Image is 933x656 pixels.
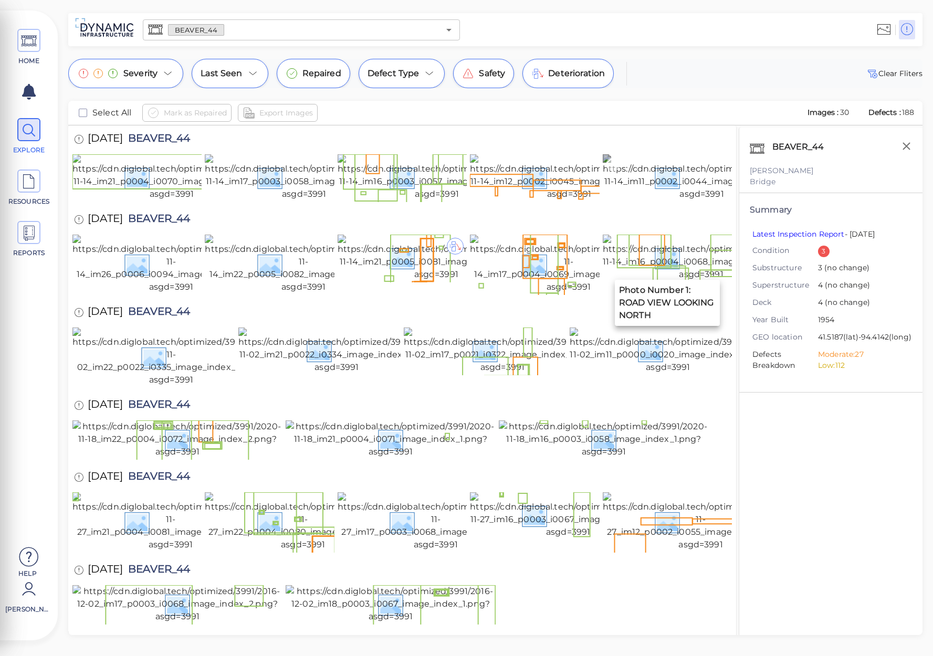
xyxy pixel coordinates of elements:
[338,235,535,281] img: https://cdn.diglobal.tech/optimized/3991/2023-11-14_im21_p0005_i0081_image_index_1.png?asgd=3991
[238,327,436,374] img: https://cdn.diglobal.tech/optimized/3991/2022-11-02_im21_p0022_i0334_image_index_1.png?asgd=3991
[818,297,904,309] span: 4
[752,245,818,256] span: Condition
[286,420,496,458] img: https://cdn.diglobal.tech/optimized/3991/2020-11-18_im21_p0004_i0071_image_index_1.png?asgd=3991
[603,235,800,281] img: https://cdn.diglobal.tech/optimized/3991/2023-11-14_im16_p0004_i0068_image_index_1.png?asgd=3991
[123,471,190,485] span: BEAVER_44
[169,25,224,35] span: BEAVER_44
[867,108,902,117] span: Defects :
[752,262,818,273] span: Substructure
[302,67,341,80] span: Repaired
[123,564,190,578] span: BEAVER_44
[479,67,505,80] span: Safety
[123,133,190,147] span: BEAVER_44
[286,585,496,623] img: https://cdn.diglobal.tech/optimized/3991/2016-12-02_im18_p0003_i0067_image_index_1.png?asgd=3991
[205,154,403,200] img: https://cdn.diglobal.tech/optimized/3991/2024-11-14_im17_p0003_i0058_image_index_2.png?asgd=3991
[822,263,869,272] span: (no change)
[752,229,875,239] span: - [DATE]
[818,349,904,360] li: Moderate: 27
[123,67,158,80] span: Severity
[818,262,904,274] span: 3
[7,197,51,206] span: RESOURCES
[7,56,51,66] span: HOME
[88,399,123,413] span: [DATE]
[752,297,818,308] span: Deck
[123,306,190,320] span: BEAVER_44
[338,492,534,551] img: https://cdn.diglobal.tech/optimized/3991/2018-11-27_im17_p0003_i0068_image_index_2.png?asgd=3991
[752,229,845,239] a: Latest Inspection Report
[818,314,904,326] span: 1954
[902,108,914,117] span: 188
[72,585,282,623] img: https://cdn.diglobal.tech/optimized/3991/2016-12-02_im17_p0003_i0068_image_index_2.png?asgd=3991
[7,145,51,155] span: EXPLORE
[750,165,912,176] div: [PERSON_NAME]
[752,332,818,343] span: GEO location
[338,154,536,200] img: https://cdn.diglobal.tech/optimized/3991/2024-11-14_im16_p0003_i0057_image_index_1.png?asgd=3991
[840,108,849,117] span: 30
[806,108,840,117] span: Images :
[205,235,402,293] img: https://cdn.diglobal.tech/optimized/3991/2023-11-14_im22_p0005_i0082_image_index_2.png?asgd=3991
[123,213,190,227] span: BEAVER_44
[259,107,313,119] span: Export Images
[201,67,242,80] span: Last Seen
[818,360,904,371] li: Low: 112
[470,492,666,538] img: https://cdn.diglobal.tech/optimized/3991/2018-11-27_im16_p0003_i0067_image_index_1.png?asgd=3991
[72,327,270,386] img: https://cdn.diglobal.tech/optimized/3991/2022-11-02_im22_p0022_i0335_image_index_2.png?asgd=3991
[442,23,456,37] button: Open
[88,133,123,147] span: [DATE]
[92,107,132,119] span: Select All
[164,107,227,119] span: Mark as Repaired
[548,67,605,80] span: Deterioration
[823,298,870,307] span: (no change)
[88,471,123,485] span: [DATE]
[750,204,912,216] div: Summary
[470,235,667,293] img: https://cdn.diglobal.tech/optimized/3991/2023-11-14_im17_p0004_i0069_image_index_2.png?asgd=3991
[72,235,270,293] img: https://cdn.diglobal.tech/optimized/3991/2023-11-14_im26_p0006_i0094_image_index_1.png?asgd=3991
[750,176,912,187] div: Bridge
[818,246,830,257] div: 3
[404,327,601,374] img: https://cdn.diglobal.tech/optimized/3991/2022-11-02_im17_p0021_i0322_image_index_2.png?asgd=3991
[603,154,801,200] img: https://cdn.diglobal.tech/optimized/3991/2024-11-14_im11_p0002_i0044_image_index_1.png?asgd=3991
[88,306,123,320] span: [DATE]
[499,420,709,458] img: https://cdn.diglobal.tech/optimized/3991/2020-11-18_im16_p0003_i0058_image_index_1.png?asgd=3991
[752,280,818,291] span: Superstructure
[5,569,50,577] span: Help
[205,492,401,551] img: https://cdn.diglobal.tech/optimized/3991/2018-11-27_im22_p0004_i0080_image_index_1.png?asgd=3991
[752,349,818,371] span: Defects Breakdown
[866,67,922,80] span: Clear Fliters
[823,280,870,290] span: (no change)
[603,492,799,551] img: https://cdn.diglobal.tech/optimized/3991/2018-11-27_im12_p0002_i0055_image_index_2.png?asgd=3991
[7,248,51,258] span: REPORTS
[72,154,271,200] img: https://cdn.diglobal.tech/optimized/3991/2024-11-14_im21_p0004_i0070_image_index_1.png?asgd=3991
[818,332,911,344] span: 41.5187 (lat) -94.4142 (long)
[818,280,904,292] span: 4
[5,605,50,614] span: [PERSON_NAME]
[470,154,668,200] img: https://cdn.diglobal.tech/optimized/3991/2024-11-14_im12_p0002_i0045_image_index_2.png?asgd=3991
[888,609,925,648] iframe: Chat
[368,67,420,80] span: Defect Type
[123,399,190,413] span: BEAVER_44
[88,213,123,227] span: [DATE]
[88,564,123,578] span: [DATE]
[72,420,282,458] img: https://cdn.diglobal.tech/optimized/3991/2020-11-18_im22_p0004_i0072_image_index_2.png?asgd=3991
[770,138,837,160] div: BEAVER_44
[570,327,767,374] img: https://cdn.diglobal.tech/optimized/3991/2022-11-02_im11_p0000_i0020_image_index_1.png?asgd=3991
[72,492,269,551] img: https://cdn.diglobal.tech/optimized/3991/2018-11-27_im21_p0004_i0081_image_index_2.png?asgd=3991
[752,314,818,325] span: Year Built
